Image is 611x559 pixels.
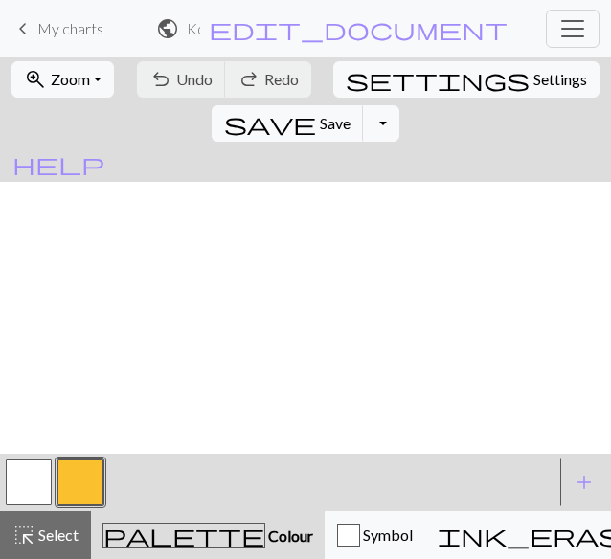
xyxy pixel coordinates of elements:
[325,511,425,559] button: Symbol
[35,525,79,544] span: Select
[11,15,34,42] span: keyboard_arrow_left
[51,70,90,88] span: Zoom
[546,10,600,48] button: Toggle navigation
[212,105,364,142] button: Save
[187,19,200,37] h2: Kortare ok / Kortare ok
[209,15,508,42] span: edit_document
[333,61,600,98] button: SettingsSettings
[346,68,530,91] i: Settings
[91,511,325,559] button: Colour
[12,150,104,177] span: help
[573,469,596,496] span: add
[360,525,413,544] span: Symbol
[265,526,313,545] span: Colour
[224,110,316,137] span: save
[24,66,47,93] span: zoom_in
[37,19,103,37] span: My charts
[156,15,179,42] span: public
[533,68,587,91] span: Settings
[103,522,264,548] span: palette
[11,12,103,45] a: My charts
[320,114,351,132] span: Save
[346,66,530,93] span: settings
[12,522,35,548] span: highlight_alt
[11,61,114,98] button: Zoom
